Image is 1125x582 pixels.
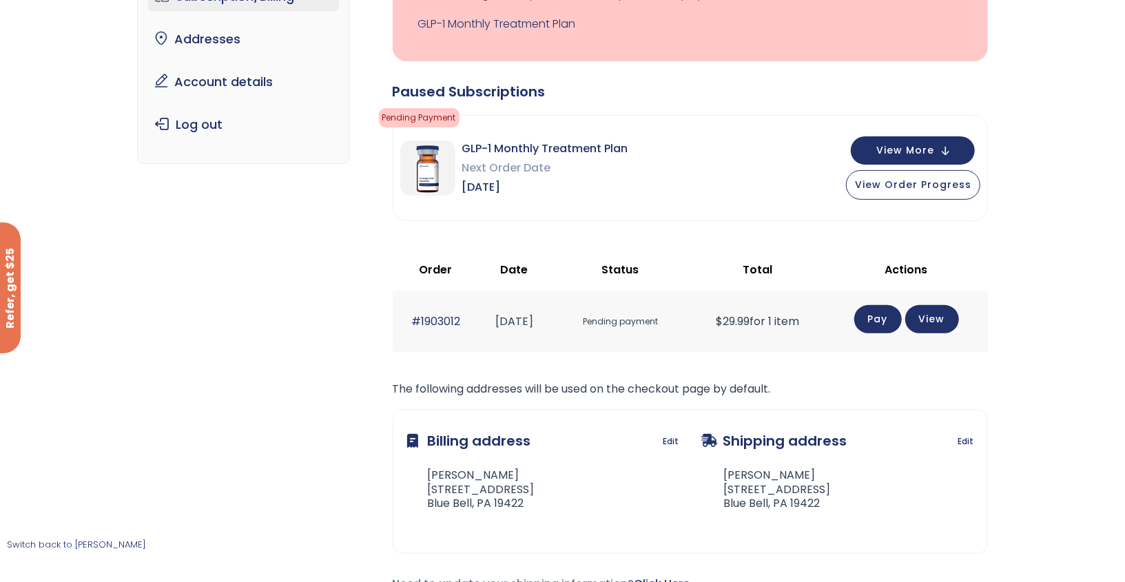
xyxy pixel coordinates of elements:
span: Actions [885,262,928,278]
a: Account details [148,67,339,96]
span: Pending Payment [379,108,460,127]
span: View Order Progress [855,178,971,191]
a: Addresses [148,25,339,54]
a: Edit [958,432,973,451]
a: Log out [148,110,339,139]
span: Order [419,262,452,278]
span: Next Order Date [462,158,628,178]
span: $ [716,313,723,329]
span: Total [743,262,773,278]
h3: Shipping address [701,424,847,458]
h3: Billing address [407,424,531,458]
a: View [905,305,959,333]
a: Pay [854,305,902,333]
span: Date [500,262,528,278]
a: GLP-1 Monthly Treatment Plan [418,14,962,34]
span: [DATE] [462,178,628,197]
div: Paused Subscriptions [393,82,988,101]
address: [PERSON_NAME] [STREET_ADDRESS] Blue Bell, PA 19422 [407,468,535,511]
a: #1903012 [411,313,460,329]
span: View More [876,146,934,155]
td: for 1 item [691,291,825,351]
a: Edit [663,432,679,451]
button: View More [851,136,975,165]
address: [PERSON_NAME] [STREET_ADDRESS] Blue Bell, PA 19422 [701,468,830,511]
span: Pending payment [557,309,684,335]
time: [DATE] [495,313,533,329]
button: View Order Progress [846,170,980,200]
span: GLP-1 Monthly Treatment Plan [462,139,628,158]
span: 29.99 [716,313,750,329]
span: Status [602,262,639,278]
a: Switch back to [PERSON_NAME] [7,538,146,551]
p: The following addresses will be used on the checkout page by default. [393,380,988,399]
